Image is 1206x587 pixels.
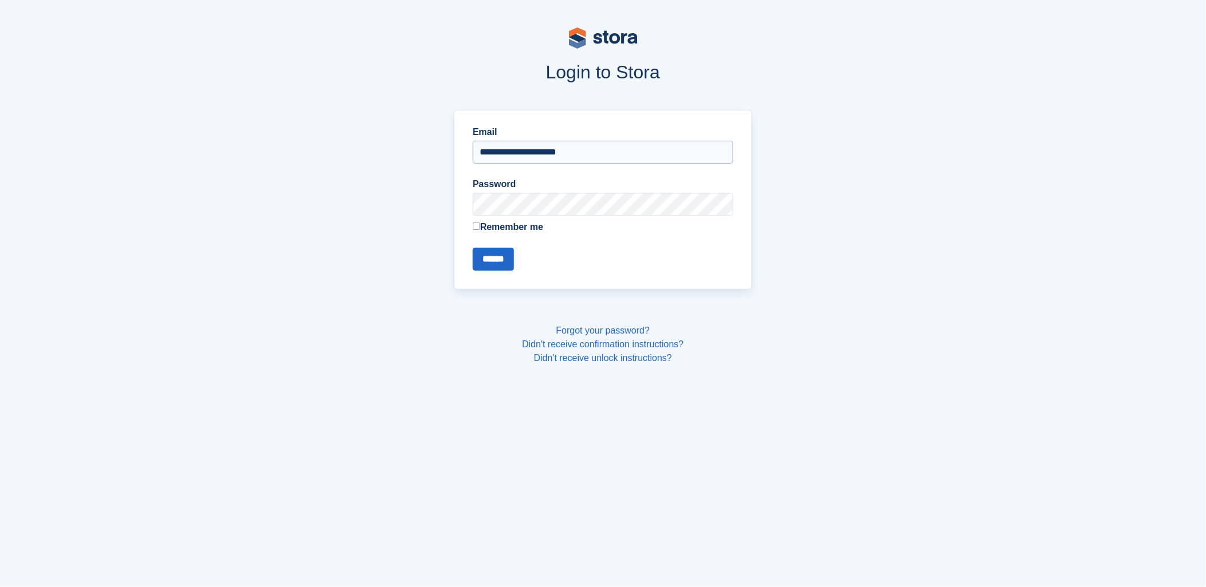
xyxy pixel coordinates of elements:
a: Didn't receive unlock instructions? [534,353,672,363]
label: Password [473,177,733,191]
h1: Login to Stora [236,62,971,82]
label: Remember me [473,220,733,234]
label: Email [473,125,733,139]
img: stora-logo-53a41332b3708ae10de48c4981b4e9114cc0af31d8433b30ea865607fb682f29.svg [569,27,638,49]
a: Didn't receive confirmation instructions? [522,339,683,349]
input: Remember me [473,223,480,230]
a: Forgot your password? [556,326,650,335]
